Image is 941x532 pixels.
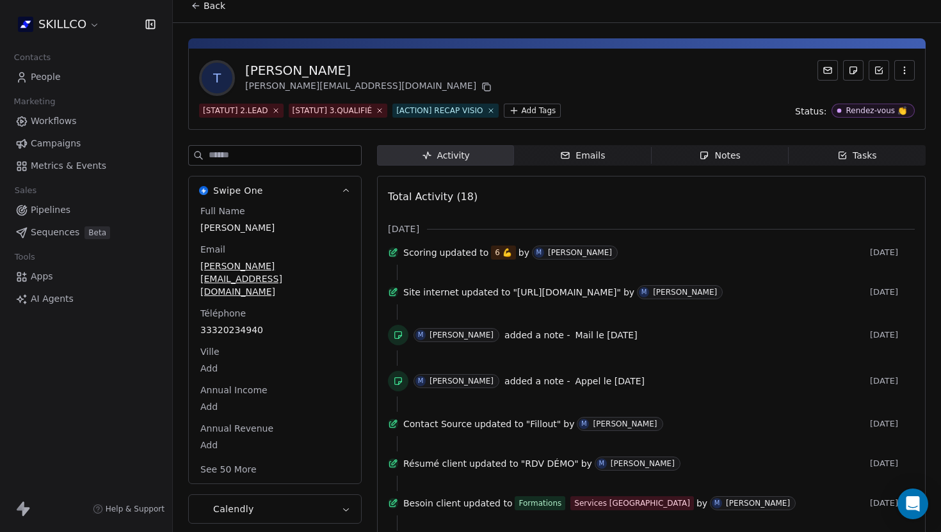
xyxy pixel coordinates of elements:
[513,286,621,299] span: "[URL][DOMAIN_NAME]"
[611,459,675,468] div: [PERSON_NAME]
[198,345,222,358] span: Ville
[203,105,268,116] div: [STATUT] 2.LEAD
[8,48,56,67] span: Contacts
[418,330,424,340] div: M
[396,105,483,116] div: [ACTION] RECAP VISIO
[198,422,276,435] span: Annual Revenue
[795,105,826,118] span: Status:
[846,106,907,115] div: Rendez-vous 👏
[10,222,162,243] a: SequencesBeta
[199,505,208,513] img: Calendly
[403,246,437,259] span: Scoring
[403,457,467,470] span: Résumé client
[200,362,350,375] span: Add
[574,497,690,510] div: Services [GEOGRAPHIC_DATA]
[10,288,162,309] a: AI Agents
[213,503,254,515] span: Calendly
[245,61,494,79] div: [PERSON_NAME]
[10,155,162,176] a: Metrics & Events
[403,497,461,510] span: Besoin client
[560,149,605,162] div: Emails
[9,181,42,200] span: Sales
[31,70,61,84] span: People
[200,439,350,451] span: Add
[293,105,373,116] div: [STATUT] 3.QUALIFIÉ
[245,79,494,95] div: [PERSON_NAME][EMAIL_ADDRESS][DOMAIN_NAME]
[623,286,634,299] span: by
[837,149,877,162] div: Tasks
[31,159,106,173] span: Metrics & Events
[575,376,645,386] span: Appel le [DATE]
[462,286,511,299] span: updated to
[536,247,542,258] div: M
[93,504,165,514] a: Help & Support
[504,104,561,118] button: Add Tags
[403,286,459,299] span: Site internet
[504,329,570,341] span: added a note -
[15,13,102,35] button: SKILLCO
[519,497,561,510] div: Formations
[495,246,511,259] div: 6 💪
[897,489,928,519] div: Open Intercom Messenger
[189,495,361,523] button: CalendlyCalendly
[198,205,248,217] span: Full Name
[870,287,915,297] span: [DATE]
[10,199,162,221] a: Pipelines
[474,418,524,430] span: updated to
[9,247,40,267] span: Tools
[870,458,915,469] span: [DATE]
[653,288,717,297] div: [PERSON_NAME]
[870,419,915,429] span: [DATE]
[519,246,529,259] span: by
[526,418,561,430] span: "Fillout"
[10,66,162,88] a: People
[870,498,915,508] span: [DATE]
[84,226,110,239] span: Beta
[504,375,570,387] span: added a note -
[200,260,350,298] span: [PERSON_NAME][EMAIL_ADDRESS][DOMAIN_NAME]
[599,458,605,469] div: M
[469,457,519,470] span: updated to
[418,376,424,386] div: M
[198,243,228,256] span: Email
[31,226,79,239] span: Sequences
[870,247,915,258] span: [DATE]
[581,457,592,470] span: by
[193,458,264,481] button: See 50 More
[388,191,478,203] span: Total Activity (18)
[575,330,637,340] span: Mail le [DATE]
[31,292,74,306] span: AI Agents
[198,384,270,396] span: Annual Income
[714,498,720,508] div: M
[430,331,494,340] div: [PERSON_NAME]
[8,92,61,111] span: Marketing
[10,266,162,287] a: Apps
[189,176,361,205] button: Swipe OneSwipe One
[726,499,790,508] div: [PERSON_NAME]
[696,497,707,510] span: by
[31,203,70,217] span: Pipelines
[403,418,472,430] span: Contact Source
[641,287,647,297] div: M
[198,307,248,320] span: Téléphone
[199,186,208,195] img: Swipe One
[575,373,645,389] a: Appel le [DATE]
[463,497,513,510] span: updated to
[189,205,361,483] div: Swipe OneSwipe One
[202,63,232,93] span: T
[440,246,489,259] span: updated to
[10,133,162,154] a: Campaigns
[870,376,915,386] span: [DATE]
[575,327,637,343] a: Mail le [DATE]
[521,457,579,470] span: "RDV DÉMO"
[870,330,915,340] span: [DATE]
[699,149,740,162] div: Notes
[593,419,657,428] div: [PERSON_NAME]
[31,114,77,128] span: Workflows
[31,137,81,150] span: Campaigns
[200,221,350,234] span: [PERSON_NAME]
[200,400,350,413] span: Add
[581,419,587,429] div: M
[213,184,263,197] span: Swipe One
[31,270,53,283] span: Apps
